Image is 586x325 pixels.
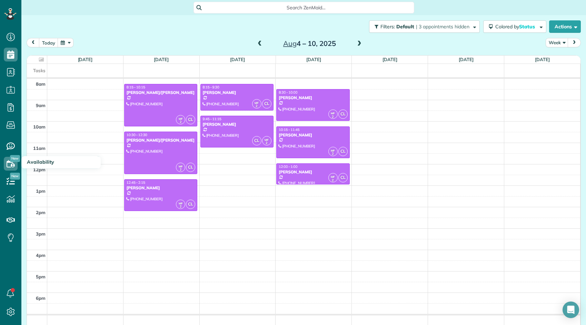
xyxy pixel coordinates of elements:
button: Actions [549,20,581,33]
span: MF [255,101,259,105]
span: 5pm [36,274,46,279]
span: Availability [27,159,54,165]
small: 2 [252,103,261,109]
span: 11am [33,145,46,151]
button: today [39,38,58,47]
span: CL [186,163,195,172]
span: 6pm [36,295,46,301]
span: 12:00 - 1:00 [279,164,297,169]
div: [PERSON_NAME]/[PERSON_NAME] [126,138,195,143]
span: MF [265,138,269,142]
span: 10:15 - 11:45 [279,127,299,132]
span: 2pm [36,210,46,215]
a: [DATE] [78,57,93,62]
span: CL [252,136,261,145]
span: MF [179,117,183,121]
a: Filters: Default | 3 appointments hidden [366,20,480,33]
span: Colored by [495,23,537,30]
small: 2 [176,119,185,125]
span: 12:45 - 2:15 [127,180,145,185]
span: MF [331,149,335,152]
span: Aug [283,39,297,48]
small: 2 [176,166,185,173]
span: 9:45 - 11:15 [203,117,221,121]
span: New [10,173,20,180]
div: Open Intercom Messenger [563,302,579,318]
span: 8am [36,81,46,87]
span: 10am [33,124,46,130]
small: 2 [329,114,337,120]
button: Filters: Default | 3 appointments hidden [369,20,480,33]
span: MF [179,201,183,205]
small: 2 [176,203,185,210]
span: CL [338,147,348,156]
span: 12pm [33,167,46,172]
span: CL [338,109,348,119]
div: [PERSON_NAME] [278,95,347,100]
a: [DATE] [383,57,397,62]
button: next [568,38,581,47]
span: Status [519,23,536,30]
a: [DATE] [154,57,169,62]
span: CL [338,173,348,182]
span: 9am [36,103,46,108]
button: Week [546,38,568,47]
button: prev [27,38,40,47]
span: MF [179,164,183,168]
div: [PERSON_NAME] [278,133,347,137]
button: Colored byStatus [483,20,546,33]
span: CL [186,115,195,124]
span: CL [186,200,195,209]
a: [DATE] [306,57,321,62]
span: 1pm [36,188,46,194]
div: [PERSON_NAME] [202,90,271,95]
span: 8:15 - 10:15 [127,85,145,89]
div: [PERSON_NAME] [202,122,271,127]
small: 2 [262,140,271,146]
div: [PERSON_NAME]/[PERSON_NAME] [126,90,195,95]
small: 2 [329,151,337,157]
span: 8:30 - 10:00 [279,90,297,95]
a: [DATE] [459,57,474,62]
span: CL [262,99,271,108]
span: MF [331,175,335,179]
span: New [10,155,20,162]
a: [DATE] [535,57,550,62]
span: 8:15 - 9:30 [203,85,219,89]
span: | 3 appointments hidden [416,23,469,30]
a: [DATE] [230,57,245,62]
small: 2 [329,177,337,184]
div: [PERSON_NAME] [126,185,195,190]
span: 10:30 - 12:30 [127,133,147,137]
div: [PERSON_NAME] [278,170,347,174]
span: 3pm [36,231,46,237]
span: MF [331,111,335,115]
span: Tasks [33,68,46,73]
h2: 4 – 10, 2025 [266,40,352,47]
span: 4pm [36,252,46,258]
span: Default [396,23,415,30]
span: Filters: [380,23,395,30]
